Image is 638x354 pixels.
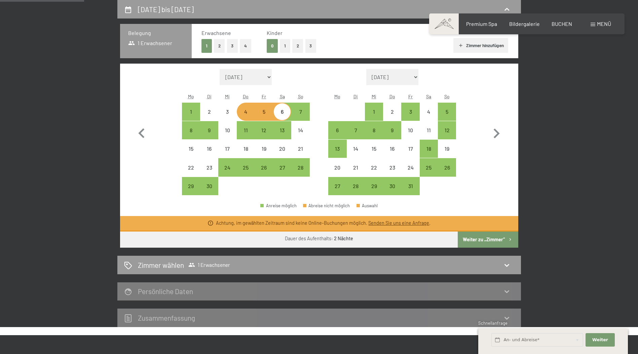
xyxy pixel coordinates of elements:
div: Sun Sep 14 2025 [291,121,309,139]
abbr: Sonntag [444,94,450,99]
div: 24 [219,165,236,182]
div: 19 [439,146,455,163]
div: 17 [402,146,419,163]
div: Anreise nicht möglich [365,158,383,176]
div: 13 [274,128,291,144]
div: Anreise nicht möglich [401,121,419,139]
div: Wed Sep 24 2025 [218,158,236,176]
div: Sat Oct 11 2025 [420,121,438,139]
div: 28 [292,165,309,182]
span: Kinder [267,30,283,36]
abbr: Sonntag [298,94,303,99]
div: Anreise möglich [438,121,456,139]
a: Senden Sie uns eine Anfrage [368,220,429,226]
div: Sat Sep 27 2025 [273,158,291,176]
b: 2 Nächte [334,236,353,241]
button: Vorheriger Monat [132,69,151,196]
h2: [DATE] bis [DATE] [138,5,194,13]
div: Anreise nicht möglich [291,140,309,158]
div: 26 [256,165,272,182]
div: Mon Sep 01 2025 [182,103,200,121]
abbr: Samstag [280,94,285,99]
div: Anreise nicht möglich [383,140,401,158]
div: Mon Oct 27 2025 [328,177,346,195]
div: 12 [439,128,455,144]
div: Anreise möglich [255,158,273,176]
div: Abreise nicht möglich [303,204,350,208]
div: Anreise möglich [273,103,291,121]
div: Anreise möglich [420,140,438,158]
button: 4 [240,39,251,53]
abbr: Dienstag [207,94,212,99]
h2: Zimmer wählen [138,260,184,270]
div: Anreise möglich [347,121,365,139]
div: 18 [420,146,437,163]
div: Fri Oct 24 2025 [401,158,419,176]
div: Anreise nicht möglich [401,140,419,158]
div: Thu Oct 23 2025 [383,158,401,176]
div: 25 [237,165,254,182]
div: Tue Sep 23 2025 [200,158,218,176]
div: 5 [256,109,272,126]
div: Thu Sep 04 2025 [237,103,255,121]
span: Menü [597,21,611,27]
div: 8 [183,128,199,144]
div: 10 [402,128,419,144]
div: Mon Sep 15 2025 [182,140,200,158]
abbr: Dienstag [353,94,358,99]
div: Anreise nicht möglich [182,140,200,158]
h3: Belegung [128,29,184,37]
button: 2 [292,39,303,53]
div: Anreise nicht möglich [420,121,438,139]
div: Fri Sep 19 2025 [255,140,273,158]
div: 2 [384,109,401,126]
abbr: Donnerstag [389,94,395,99]
div: Anreise möglich [260,204,297,208]
div: Sat Sep 06 2025 [273,103,291,121]
div: Sun Sep 28 2025 [291,158,309,176]
div: Fri Oct 31 2025 [401,177,419,195]
abbr: Montag [188,94,194,99]
div: 24 [402,165,419,182]
div: Anreise möglich [328,140,346,158]
div: Mon Sep 08 2025 [182,121,200,139]
button: Weiter zu „Zimmer“ [458,232,518,248]
div: Anreise möglich [328,121,346,139]
div: 29 [183,183,199,200]
div: Anreise nicht möglich [218,140,236,158]
div: 14 [347,146,364,163]
span: Schnellanfrage [478,320,508,326]
div: Anreise nicht möglich [438,140,456,158]
div: Anreise möglich [200,177,218,195]
div: Anreise möglich [365,103,383,121]
div: 26 [439,165,455,182]
div: Anreise möglich [365,177,383,195]
div: 23 [201,165,218,182]
div: Thu Sep 11 2025 [237,121,255,139]
span: Bildergalerie [509,21,540,27]
div: Anreise möglich [328,177,346,195]
div: 21 [347,165,364,182]
button: 3 [305,39,316,53]
div: 31 [402,183,419,200]
div: 28 [347,183,364,200]
div: Fri Oct 17 2025 [401,140,419,158]
span: Premium Spa [466,21,497,27]
div: Tue Sep 16 2025 [200,140,218,158]
div: 17 [219,146,236,163]
div: 9 [201,128,218,144]
div: 5 [439,109,455,126]
div: 14 [292,128,309,144]
button: Zimmer hinzufügen [453,38,508,53]
div: Thu Sep 18 2025 [237,140,255,158]
div: 3 [219,109,236,126]
a: BUCHEN [552,21,572,27]
button: 0 [267,39,278,53]
div: Sun Oct 26 2025 [438,158,456,176]
div: 8 [366,128,382,144]
div: Thu Oct 02 2025 [383,103,401,121]
div: 1 [183,109,199,126]
h2: Persönliche Daten [138,287,193,295]
button: 3 [227,39,238,53]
